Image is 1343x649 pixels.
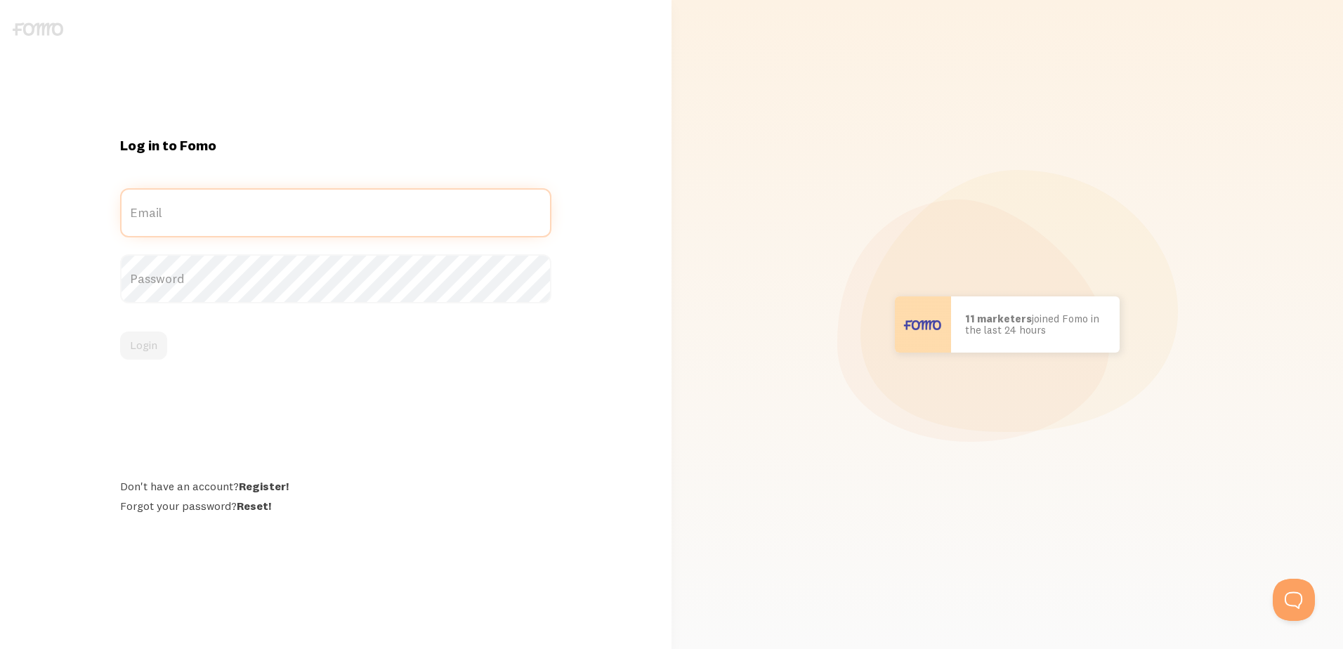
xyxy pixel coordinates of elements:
[965,312,1032,325] b: 11 marketers
[120,254,551,303] label: Password
[120,136,551,155] h1: Log in to Fomo
[120,479,551,493] div: Don't have an account?
[237,499,271,513] a: Reset!
[13,22,63,36] img: fomo-logo-gray-b99e0e8ada9f9040e2984d0d95b3b12da0074ffd48d1e5cb62ac37fc77b0b268.svg
[120,188,551,237] label: Email
[239,479,289,493] a: Register!
[965,313,1106,336] p: joined Fomo in the last 24 hours
[120,499,551,513] div: Forgot your password?
[1273,579,1315,621] iframe: Help Scout Beacon - Open
[895,296,951,353] img: User avatar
